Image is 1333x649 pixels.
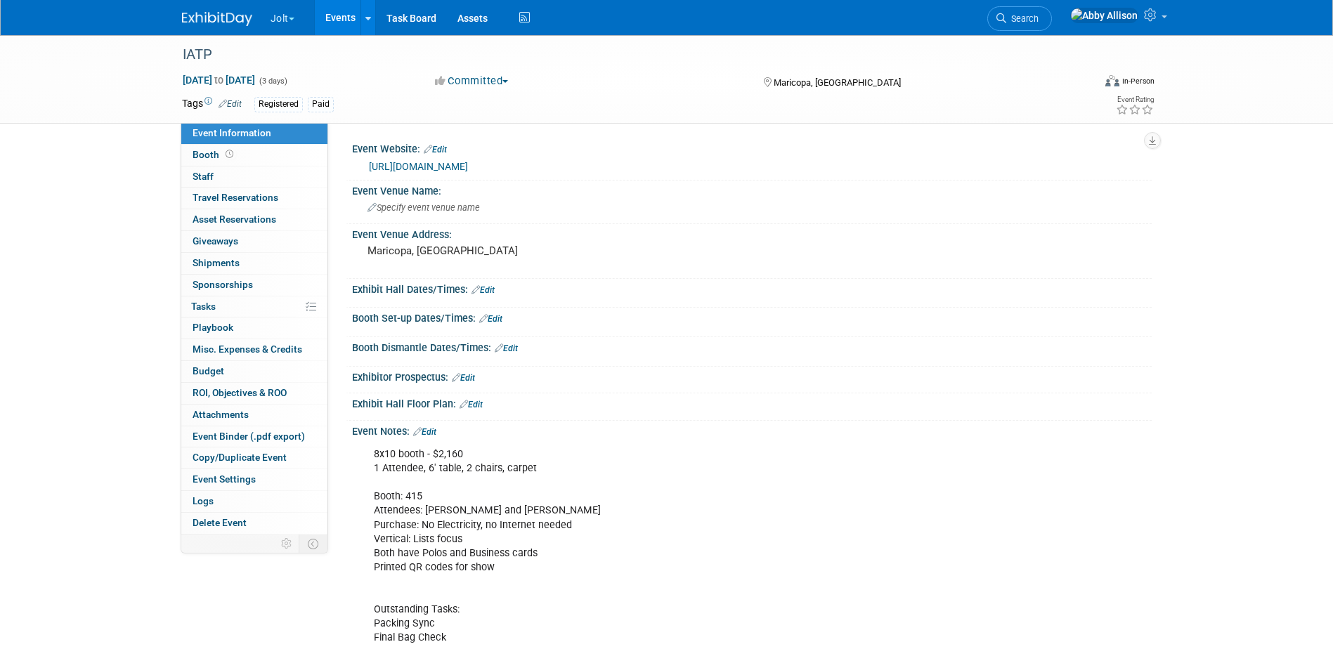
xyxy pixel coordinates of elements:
span: (3 days) [258,77,287,86]
span: Sponsorships [193,279,253,290]
span: Specify event venue name [368,202,480,213]
a: Edit [413,427,436,437]
span: Maricopa, [GEOGRAPHIC_DATA] [774,77,901,88]
a: Copy/Duplicate Event [181,447,327,468]
span: Playbook [193,322,233,333]
a: Edit [460,400,483,409]
a: Booth [181,145,327,166]
a: Edit [472,285,495,295]
span: [DATE] [DATE] [182,74,256,86]
div: Exhibit Hall Floor Plan: [352,393,1152,412]
div: Paid [308,97,334,112]
a: Budget [181,361,327,382]
a: Misc. Expenses & Credits [181,339,327,360]
a: [URL][DOMAIN_NAME] [369,161,468,172]
span: Search [1006,13,1039,24]
span: Misc. Expenses & Credits [193,343,302,355]
a: Event Information [181,123,327,144]
span: Staff [193,171,214,182]
a: Giveaways [181,231,327,252]
a: Edit [219,99,242,109]
span: Event Settings [193,473,256,485]
span: Booth not reserved yet [223,149,236,159]
img: ExhibitDay [182,12,252,26]
span: ROI, Objectives & ROO [193,387,287,398]
span: Budget [193,365,224,376]
a: Edit [479,314,502,324]
div: Exhibit Hall Dates/Times: [352,279,1152,297]
div: IATP [178,42,1072,67]
span: Logs [193,495,214,506]
a: Edit [452,373,475,383]
div: Booth Dismantle Dates/Times: [352,337,1152,355]
span: Event Information [193,127,271,138]
div: Event Venue Address: [352,224,1152,242]
img: Abby Allison [1070,8,1138,23]
a: Logs [181,491,327,512]
a: Edit [495,343,518,353]
a: Edit [424,145,447,155]
span: Booth [193,149,236,160]
span: Travel Reservations [193,192,278,203]
pre: Maricopa, [GEOGRAPHIC_DATA] [368,244,670,257]
a: Search [987,6,1052,31]
a: Tasks [181,296,327,317]
a: Asset Reservations [181,209,327,230]
span: Event Binder (.pdf export) [193,431,305,442]
div: Event Rating [1116,96,1154,103]
a: Event Binder (.pdf export) [181,426,327,447]
div: Booth Set-up Dates/Times: [352,308,1152,326]
div: Event Venue Name: [352,181,1152,198]
span: Copy/Duplicate Event [193,452,287,463]
a: Attachments [181,405,327,426]
img: Format-Inperson.png [1105,75,1119,86]
a: Event Settings [181,469,327,490]
td: Tags [182,96,242,112]
a: Delete Event [181,513,327,534]
button: Committed [430,74,514,88]
span: Giveaways [193,235,238,247]
a: ROI, Objectives & ROO [181,383,327,404]
a: Travel Reservations [181,188,327,209]
span: Asset Reservations [193,214,276,225]
span: Delete Event [193,517,247,528]
a: Sponsorships [181,275,327,296]
div: In-Person [1121,76,1155,86]
div: Registered [254,97,303,112]
span: Shipments [193,257,240,268]
div: Event Notes: [352,421,1152,439]
a: Staff [181,166,327,188]
a: Shipments [181,253,327,274]
div: Event Format [1010,73,1155,94]
div: Exhibitor Prospectus: [352,367,1152,385]
td: Toggle Event Tabs [299,535,327,553]
div: Event Website: [352,138,1152,157]
span: Attachments [193,409,249,420]
a: Playbook [181,317,327,339]
span: Tasks [191,301,216,312]
span: to [212,74,226,86]
td: Personalize Event Tab Strip [275,535,299,553]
